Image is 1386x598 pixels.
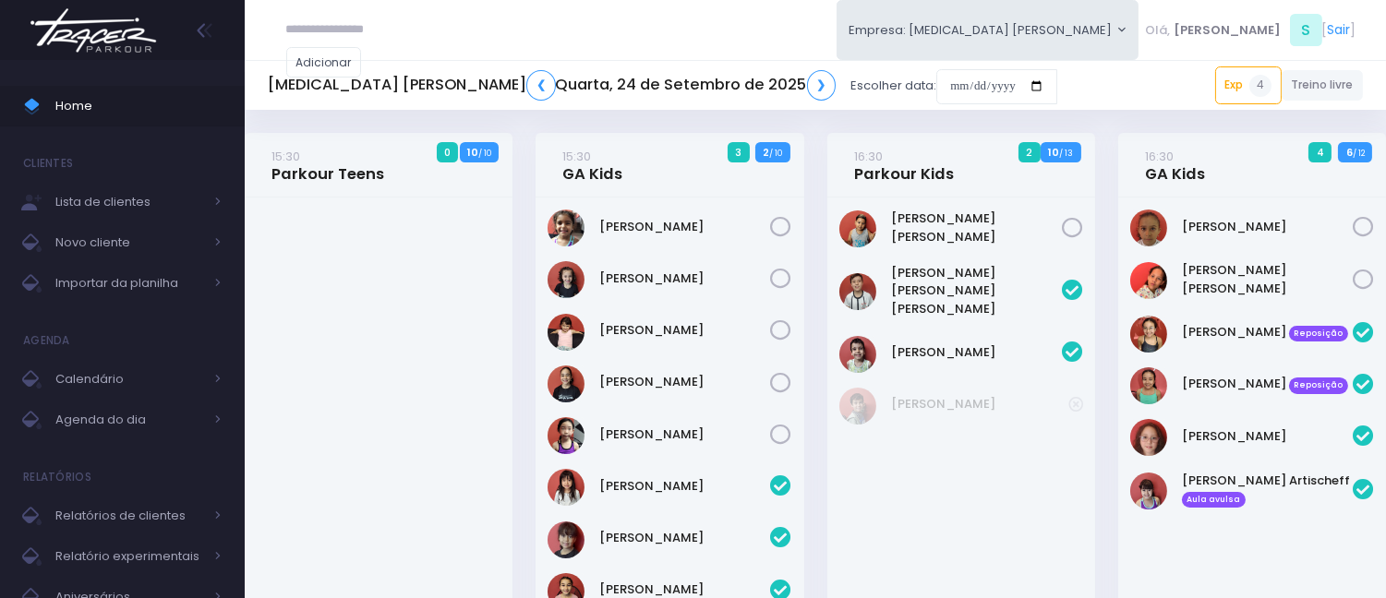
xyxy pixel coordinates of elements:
a: Exp4 [1215,66,1282,103]
img: Lara Hubert [548,261,585,298]
a: 16:30Parkour Kids [854,147,954,184]
span: 4 [1249,75,1272,97]
a: [PERSON_NAME] [600,269,771,288]
a: [PERSON_NAME] [PERSON_NAME] [891,209,1062,245]
h4: Relatórios [23,459,91,496]
a: [PERSON_NAME] Reposição [1182,375,1353,393]
a: 16:30GA Kids [1145,147,1205,184]
img: Giovanna Akari Uehara [548,469,585,506]
a: Adicionar [286,47,362,78]
a: [PERSON_NAME] [PERSON_NAME] [PERSON_NAME] [891,264,1062,318]
h5: [MEDICAL_DATA] [PERSON_NAME] Quarta, 24 de Setembro de 2025 [268,70,836,101]
img: Leonardo Pacheco de Toledo Barros [839,273,876,310]
strong: 6 [1346,145,1353,160]
a: [PERSON_NAME] [600,321,771,340]
img: Matheus Morbach de Freitas [839,336,876,373]
div: [ ] [1139,9,1363,51]
small: / 10 [769,148,782,159]
a: [PERSON_NAME] Artischeff Aula avulsa [1182,472,1353,508]
span: S [1290,14,1322,46]
div: Escolher data: [268,65,1057,107]
span: 4 [1308,142,1332,162]
a: [PERSON_NAME] [891,395,1068,413]
span: Novo cliente [55,231,203,255]
img: Manuella Brandão oliveira [1130,419,1167,456]
a: Treino livre [1282,70,1364,101]
strong: 10 [467,145,478,160]
a: [PERSON_NAME] [600,373,771,391]
span: 0 [437,142,459,162]
img: Melissa Hubert [548,365,585,402]
span: Reposição [1289,377,1348,394]
span: Lista de clientes [55,190,203,214]
span: Relatórios de clientes [55,504,203,528]
span: Olá, [1146,21,1171,40]
h4: Clientes [23,145,73,182]
a: [PERSON_NAME] [600,218,771,236]
span: Reposição [1289,326,1348,342]
span: Calendário [55,367,203,391]
a: [PERSON_NAME] [600,477,771,496]
img: Isabella Yamaguchi [1130,316,1167,353]
strong: 10 [1048,145,1059,160]
img: Manuella Velloso Beio [548,314,585,351]
img: Serena Tseng [548,417,585,454]
span: [PERSON_NAME] [1174,21,1281,40]
h4: Agenda [23,322,70,359]
a: [PERSON_NAME] [1182,218,1353,236]
img: Larissa Yamaguchi [1130,367,1167,404]
a: [PERSON_NAME] Reposição [1182,323,1353,341]
strong: 2 [763,145,769,160]
span: 2 [1018,142,1041,162]
a: 15:30GA Kids [563,147,623,184]
img: Pedro Eduardo Leite de Oliveira [839,210,876,247]
small: 15:30 [271,148,300,165]
img: Isabela Kazumi Maruya de Carvalho [548,521,585,558]
span: 3 [728,142,750,162]
img: Jorge Lima [839,388,876,425]
a: Sair [1328,20,1351,40]
small: / 10 [478,148,491,159]
img: Rafaela tiosso zago [1130,209,1167,246]
span: Relatório experimentais [55,544,203,568]
a: ❮ [526,70,556,101]
a: 15:30Parkour Teens [271,147,384,184]
span: Aula avulsa [1182,492,1246,508]
small: 15:30 [563,148,592,165]
a: ❯ [807,70,837,101]
a: [PERSON_NAME] [1182,427,1353,446]
a: [PERSON_NAME] [PERSON_NAME] [1182,261,1353,297]
img: Manuella Oliveira Artischeff [1130,472,1167,509]
small: / 13 [1059,148,1073,159]
small: / 12 [1353,148,1365,159]
img: Chiara Marques Fantin [548,209,585,246]
small: 16:30 [1145,148,1174,165]
span: Agenda do dia [55,408,203,432]
a: [PERSON_NAME] [600,529,771,547]
span: Home [55,94,222,118]
small: 16:30 [854,148,883,165]
a: [PERSON_NAME] [891,343,1062,362]
span: Importar da planilha [55,271,203,295]
img: Valentina Eduarda Azevedo [1130,262,1167,299]
a: [PERSON_NAME] [600,425,771,444]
